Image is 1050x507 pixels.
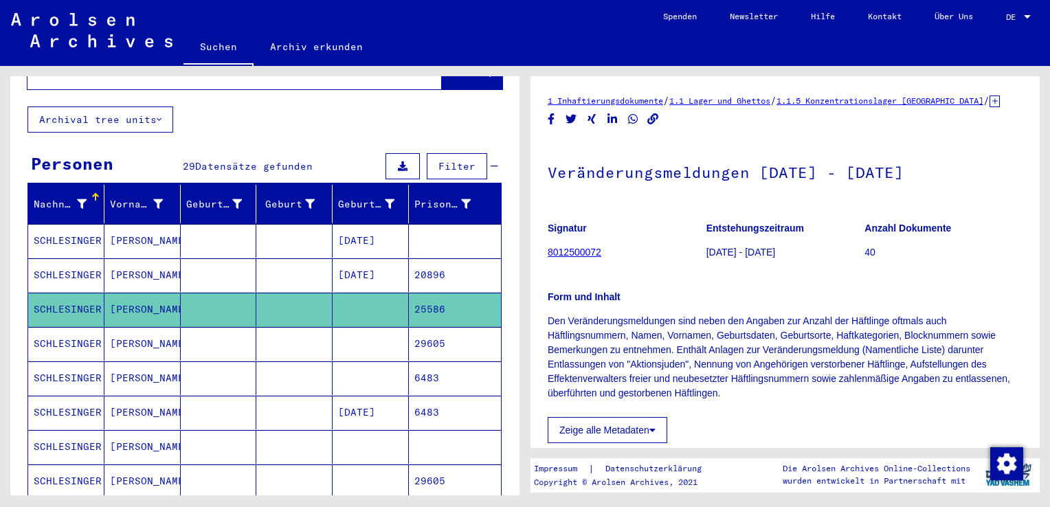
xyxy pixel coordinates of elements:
[414,193,488,215] div: Prisoner #
[548,95,663,106] a: 1 Inhaftierungsdokumente
[28,361,104,395] mat-cell: SCHLESINGER
[409,464,501,498] mat-cell: 29605
[28,396,104,429] mat-cell: SCHLESINGER
[104,185,181,223] mat-header-cell: Vorname
[104,430,181,464] mat-cell: [PERSON_NAME]
[34,197,87,212] div: Nachname
[864,245,1023,260] p: 40
[544,111,559,128] button: Share on Facebook
[990,447,1023,480] img: Zustimmung ändern
[706,223,804,234] b: Entstehungszeitraum
[534,462,588,476] a: Impressum
[104,327,181,361] mat-cell: [PERSON_NAME]
[646,111,660,128] button: Copy link
[534,462,718,476] div: |
[990,447,1023,480] div: Zustimmung ändern
[104,258,181,292] mat-cell: [PERSON_NAME]
[256,185,333,223] mat-header-cell: Geburt‏
[28,293,104,326] mat-cell: SCHLESINGER
[104,361,181,395] mat-cell: [PERSON_NAME]
[414,197,471,212] div: Prisoner #
[864,223,951,234] b: Anzahl Dokumente
[409,361,501,395] mat-cell: 6483
[333,396,409,429] mat-cell: [DATE]
[548,417,667,443] button: Zeige alle Metadaten
[706,245,864,260] p: [DATE] - [DATE]
[783,462,970,475] p: Die Arolsen Archives Online-Collections
[594,462,718,476] a: Datenschutzerklärung
[262,193,332,215] div: Geburt‏
[11,13,172,47] img: Arolsen_neg.svg
[983,458,1034,492] img: yv_logo.png
[28,185,104,223] mat-header-cell: Nachname
[564,111,579,128] button: Share on Twitter
[777,95,983,106] a: 1.1.5 Konzentrationslager [GEOGRAPHIC_DATA]
[1006,12,1021,22] span: DE
[262,197,315,212] div: Geburt‏
[104,396,181,429] mat-cell: [PERSON_NAME]
[409,396,501,429] mat-cell: 6483
[409,258,501,292] mat-cell: 20896
[438,160,476,172] span: Filter
[409,327,501,361] mat-cell: 29605
[626,111,640,128] button: Share on WhatsApp
[427,153,487,179] button: Filter
[548,223,587,234] b: Signatur
[534,476,718,488] p: Copyright © Arolsen Archives, 2021
[409,293,501,326] mat-cell: 25586
[110,193,180,215] div: Vorname
[663,94,669,106] span: /
[181,185,257,223] mat-header-cell: Geburtsname
[333,258,409,292] mat-cell: [DATE]
[669,95,770,106] a: 1.1 Lager und Ghettos
[409,185,501,223] mat-header-cell: Prisoner #
[254,30,379,63] a: Archiv erkunden
[186,193,260,215] div: Geburtsname
[104,224,181,258] mat-cell: [PERSON_NAME]
[195,160,313,172] span: Datensätze gefunden
[27,106,173,133] button: Archival tree units
[585,111,599,128] button: Share on Xing
[28,258,104,292] mat-cell: SCHLESINGER
[548,314,1023,401] p: Den Veränderungsmeldungen sind neben den Angaben zur Anzahl der Häftlinge oftmals auch Häftlingsn...
[34,193,104,215] div: Nachname
[333,185,409,223] mat-header-cell: Geburtsdatum
[338,193,412,215] div: Geburtsdatum
[183,30,254,66] a: Suchen
[983,94,990,106] span: /
[183,160,195,172] span: 29
[31,151,113,176] div: Personen
[28,327,104,361] mat-cell: SCHLESINGER
[605,111,620,128] button: Share on LinkedIn
[104,293,181,326] mat-cell: [PERSON_NAME]
[333,224,409,258] mat-cell: [DATE]
[548,141,1023,201] h1: Veränderungsmeldungen [DATE] - [DATE]
[104,464,181,498] mat-cell: [PERSON_NAME]
[110,197,163,212] div: Vorname
[783,475,970,487] p: wurden entwickelt in Partnerschaft mit
[548,247,601,258] a: 8012500072
[338,197,394,212] div: Geburtsdatum
[28,430,104,464] mat-cell: SCHLESINGER
[186,197,243,212] div: Geburtsname
[548,291,621,302] b: Form und Inhalt
[770,94,777,106] span: /
[28,464,104,498] mat-cell: SCHLESINGER
[28,224,104,258] mat-cell: SCHLESINGER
